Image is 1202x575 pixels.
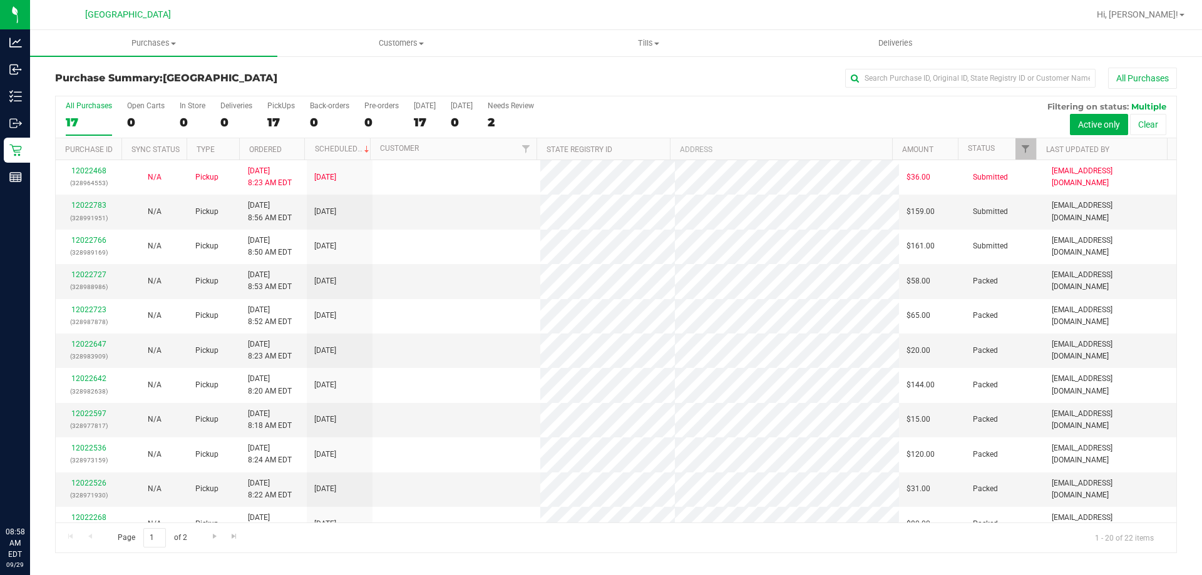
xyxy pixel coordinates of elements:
span: Not Applicable [148,415,162,424]
span: Not Applicable [148,311,162,320]
div: 17 [267,115,295,130]
span: [DATE] 8:56 AM EDT [248,200,292,223]
span: [DATE] [314,518,336,530]
a: 12022766 [71,236,106,245]
span: $20.00 [907,345,930,357]
a: 12022268 [71,513,106,522]
div: 0 [364,115,399,130]
span: $80.00 [907,518,930,530]
button: N/A [148,414,162,425]
a: Customers [277,30,525,56]
p: (328983909) [63,350,114,362]
inline-svg: Retail [9,144,22,156]
span: Packed [973,310,998,322]
span: Not Applicable [148,519,162,528]
a: 12022536 [71,444,106,452]
button: N/A [148,206,162,218]
span: [DATE] [314,345,336,357]
span: Pickup [195,345,218,357]
span: [DATE] 8:22 AM EDT [248,477,292,501]
span: Not Applicable [148,242,162,250]
span: [EMAIL_ADDRESS][DOMAIN_NAME] [1052,477,1169,501]
p: (328971930) [63,489,114,501]
button: N/A [148,275,162,287]
div: 0 [127,115,165,130]
span: Deliveries [861,38,930,49]
span: Packed [973,275,998,287]
button: Active only [1070,114,1128,135]
div: All Purchases [66,101,112,110]
span: $65.00 [907,310,930,322]
span: Customers [278,38,524,49]
h3: Purchase Summary: [55,73,429,84]
span: Not Applicable [148,277,162,285]
span: [EMAIL_ADDRESS][DOMAIN_NAME] [1052,338,1169,362]
span: $161.00 [907,240,935,252]
inline-svg: Inventory [9,90,22,103]
span: Packed [973,449,998,461]
span: [DATE] 8:23 AM EDT [248,338,292,362]
span: [EMAIL_ADDRESS][DOMAIN_NAME] [1052,269,1169,293]
span: Submitted [973,171,1008,183]
div: 0 [310,115,349,130]
a: Type [197,145,215,154]
a: Customer [380,144,419,153]
span: Packed [973,414,998,425]
a: Go to the next page [205,528,223,545]
p: (328964553) [63,177,114,189]
span: [DATE] [314,414,336,425]
div: Pre-orders [364,101,399,110]
button: N/A [148,379,162,391]
span: [EMAIL_ADDRESS][DOMAIN_NAME] [1052,373,1169,397]
span: [DATE] [314,275,336,287]
span: [EMAIL_ADDRESS][DOMAIN_NAME] [1052,408,1169,432]
div: [DATE] [414,101,436,110]
span: Not Applicable [148,484,162,493]
a: 12022783 [71,201,106,210]
a: Status [968,144,995,153]
iframe: Resource center [13,475,50,512]
a: Amount [902,145,933,154]
span: [DATE] 8:53 AM EDT [248,269,292,293]
a: 12022468 [71,166,106,175]
span: [DATE] 8:50 AM EDT [248,235,292,258]
p: (328973159) [63,454,114,466]
span: Pickup [195,483,218,495]
span: [DATE] [314,171,336,183]
inline-svg: Analytics [9,36,22,49]
span: [EMAIL_ADDRESS][DOMAIN_NAME] [1052,304,1169,328]
a: Filter [1015,138,1036,160]
span: $58.00 [907,275,930,287]
inline-svg: Outbound [9,117,22,130]
a: Purchase ID [65,145,113,154]
span: [EMAIL_ADDRESS][DOMAIN_NAME] [1052,235,1169,258]
span: Multiple [1131,101,1166,111]
span: Packed [973,518,998,530]
button: N/A [148,518,162,530]
a: 12022526 [71,479,106,487]
button: N/A [148,449,162,461]
a: 12022727 [71,270,106,279]
span: [DATE] [314,379,336,391]
a: Tills [525,30,772,56]
span: $159.00 [907,206,935,218]
a: Go to the last page [225,528,244,545]
a: 12022647 [71,340,106,349]
div: 17 [414,115,436,130]
inline-svg: Inbound [9,63,22,76]
span: [DATE] [314,206,336,218]
a: State Registry ID [547,145,612,154]
span: [DATE] [314,449,336,461]
inline-svg: Reports [9,171,22,183]
span: Submitted [973,206,1008,218]
div: 0 [451,115,473,130]
span: [DATE] 8:52 AM EDT [248,304,292,328]
button: N/A [148,310,162,322]
span: Not Applicable [148,380,162,389]
span: [DATE] 8:23 AM EDT [248,165,292,189]
input: 1 [143,528,166,547]
div: Back-orders [310,101,349,110]
input: Search Purchase ID, Original ID, State Registry ID or Customer Name... [845,69,1096,88]
span: [GEOGRAPHIC_DATA] [85,9,171,20]
span: Hi, [PERSON_NAME]! [1097,9,1178,19]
